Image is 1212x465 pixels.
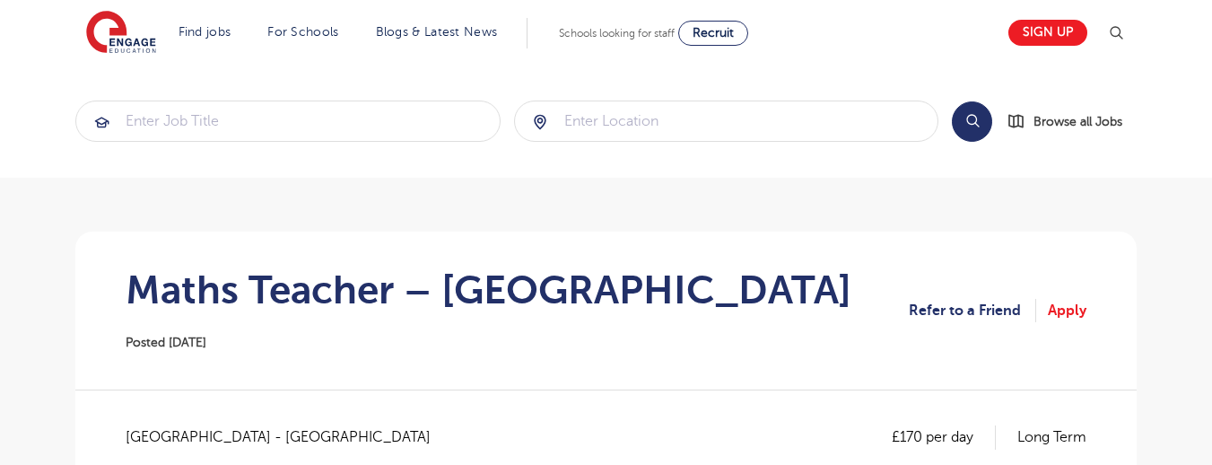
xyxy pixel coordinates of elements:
[559,27,675,39] span: Schools looking for staff
[1033,111,1122,132] span: Browse all Jobs
[126,336,206,349] span: Posted [DATE]
[179,25,231,39] a: Find jobs
[952,101,992,142] button: Search
[515,101,938,141] input: Submit
[693,26,734,39] span: Recruit
[267,25,338,39] a: For Schools
[909,299,1036,322] a: Refer to a Friend
[126,268,851,312] h1: Maths Teacher – [GEOGRAPHIC_DATA]
[1007,111,1137,132] a: Browse all Jobs
[1048,299,1086,322] a: Apply
[126,426,449,449] span: [GEOGRAPHIC_DATA] - [GEOGRAPHIC_DATA]
[75,101,501,142] div: Submit
[86,11,156,56] img: Engage Education
[376,25,498,39] a: Blogs & Latest News
[678,21,748,46] a: Recruit
[892,426,996,449] p: £170 per day
[514,101,939,142] div: Submit
[1008,20,1087,46] a: Sign up
[76,101,500,141] input: Submit
[1017,426,1086,449] p: Long Term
